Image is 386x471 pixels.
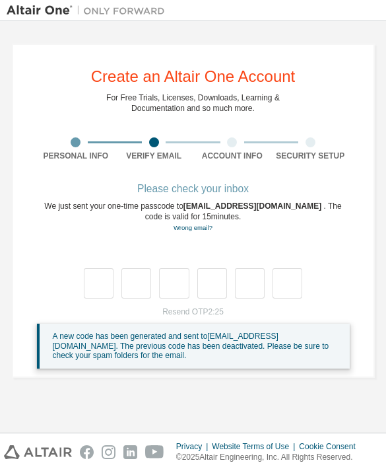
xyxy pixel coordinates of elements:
img: facebook.svg [80,445,94,459]
div: Create an Altair One Account [91,69,296,85]
img: youtube.svg [145,445,164,459]
div: Cookie Consent [299,441,363,452]
img: linkedin.svg [123,445,137,459]
img: instagram.svg [102,445,115,459]
div: Please check your inbox [37,185,350,193]
div: Personal Info [37,151,115,161]
img: altair_logo.svg [4,445,72,459]
div: Security Setup [271,151,350,161]
img: Altair One [7,4,172,17]
div: For Free Trials, Licenses, Downloads, Learning & Documentation and so much more. [106,92,280,114]
div: Account Info [193,151,272,161]
p: © 2025 Altair Engineering, Inc. All Rights Reserved. [176,452,364,463]
a: Go back to the registration form [174,224,212,231]
span: [EMAIL_ADDRESS][DOMAIN_NAME] [183,201,324,211]
span: A new code has been generated and sent to [EMAIL_ADDRESS][DOMAIN_NAME] . The previous code has be... [53,332,329,360]
div: We just sent your one-time passcode to . The code is valid for 15 minutes. [37,201,350,233]
div: Privacy [176,441,212,452]
div: Website Terms of Use [212,441,299,452]
div: Verify Email [115,151,193,161]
